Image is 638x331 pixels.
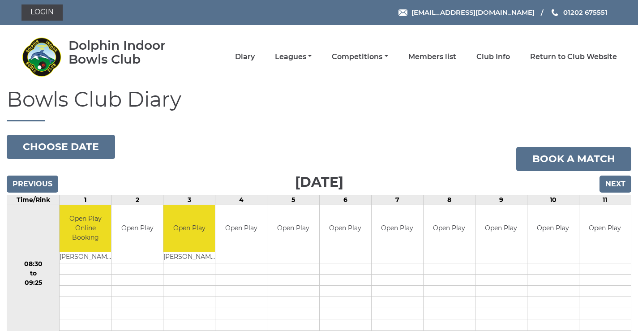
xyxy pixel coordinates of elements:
td: 3 [163,195,215,205]
td: 5 [267,195,319,205]
td: 11 [579,195,631,205]
img: Phone us [552,9,558,16]
td: Open Play [424,205,475,252]
img: Dolphin Indoor Bowls Club [21,37,62,77]
td: Open Play [475,205,527,252]
td: 7 [371,195,423,205]
td: Open Play [267,205,319,252]
td: [PERSON_NAME] [163,252,215,263]
a: Email [EMAIL_ADDRESS][DOMAIN_NAME] [398,7,535,17]
td: 8 [423,195,475,205]
td: Open Play [163,205,215,252]
a: Return to Club Website [530,52,617,62]
td: Open Play [111,205,163,252]
a: Book a match [516,147,631,171]
a: Members list [408,52,456,62]
a: Diary [235,52,255,62]
a: Login [21,4,63,21]
h1: Bowls Club Diary [7,88,631,121]
td: 6 [319,195,371,205]
span: [EMAIL_ADDRESS][DOMAIN_NAME] [411,8,535,17]
td: Open Play [579,205,631,252]
td: Time/Rink [7,195,60,205]
td: 10 [527,195,579,205]
a: Leagues [275,52,312,62]
td: Open Play [527,205,579,252]
td: Open Play [372,205,423,252]
button: Choose date [7,135,115,159]
img: Email [398,9,407,16]
input: Next [599,176,631,193]
a: Club Info [476,52,510,62]
td: 4 [215,195,267,205]
input: Previous [7,176,58,193]
span: 01202 675551 [563,8,608,17]
td: Open Play [215,205,267,252]
a: Phone us 01202 675551 [550,7,608,17]
td: 2 [111,195,163,205]
div: Dolphin Indoor Bowls Club [69,39,192,66]
td: Open Play [320,205,371,252]
a: Competitions [332,52,388,62]
td: Open Play Online Booking [60,205,111,252]
td: 1 [60,195,111,205]
td: 9 [475,195,527,205]
td: [PERSON_NAME] [60,252,111,263]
